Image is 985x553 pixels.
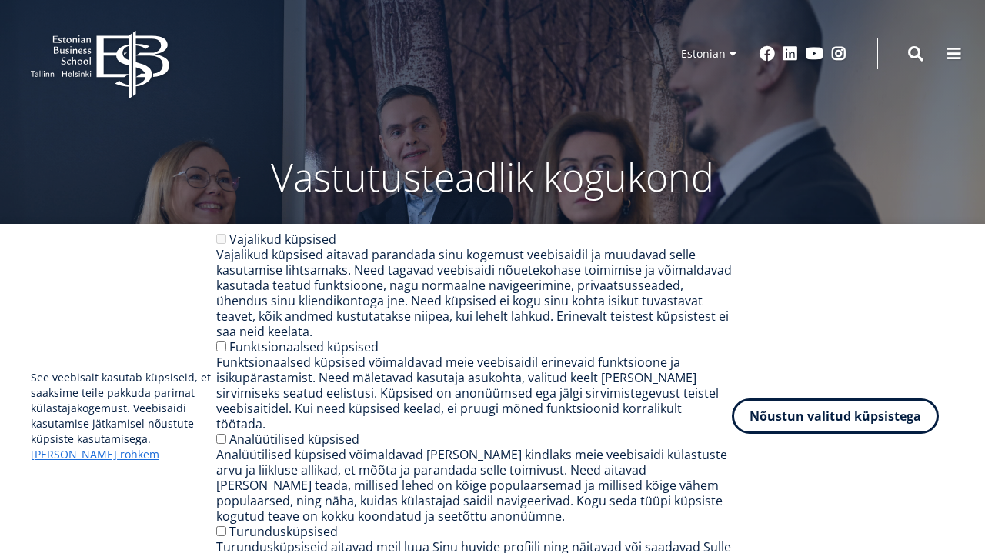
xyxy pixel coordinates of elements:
a: Instagram [831,46,846,62]
label: Vajalikud küpsised [229,231,336,248]
label: Turundusküpsised [229,523,338,540]
p: Vastutusteadlik kogukond [85,154,900,200]
div: Analüütilised küpsised võimaldavad [PERSON_NAME] kindlaks meie veebisaidi külastuste arvu ja liik... [216,447,732,524]
div: Funktsionaalsed küpsised võimaldavad meie veebisaidil erinevaid funktsioone ja isikupärastamist. ... [216,355,732,431]
p: See veebisait kasutab küpsiseid, et saaksime teile pakkuda parimat külastajakogemust. Veebisaidi ... [31,370,216,462]
label: Funktsionaalsed küpsised [229,338,379,355]
div: Vajalikud küpsised aitavad parandada sinu kogemust veebisaidil ja muudavad selle kasutamise lihts... [216,247,732,339]
a: [PERSON_NAME] rohkem [31,447,159,462]
a: Youtube [806,46,823,62]
a: Facebook [760,46,775,62]
button: Nõustun valitud küpsistega [732,398,939,434]
label: Analüütilised küpsised [229,431,359,448]
a: Linkedin [783,46,798,62]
